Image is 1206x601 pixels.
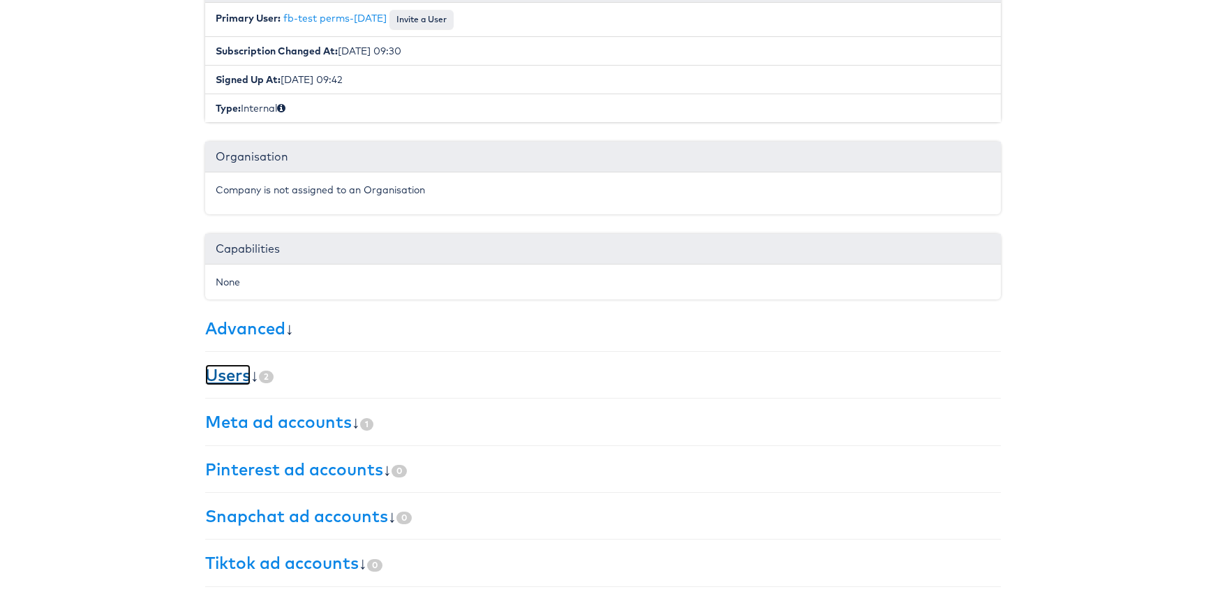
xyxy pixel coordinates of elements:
[205,65,1001,94] li: [DATE] 09:42
[216,102,241,114] b: Type:
[389,10,454,29] button: Invite a User
[205,366,1001,384] h3: ↓
[216,12,281,24] b: Primary User:
[277,102,285,114] span: Internal (staff) or External (client)
[216,275,990,289] div: None
[216,45,338,57] b: Subscription Changed At:
[205,142,1001,172] div: Organisation
[205,94,1001,122] li: Internal
[205,507,1001,525] h3: ↓
[216,73,281,86] b: Signed Up At:
[205,36,1001,66] li: [DATE] 09:30
[392,465,407,477] span: 0
[205,413,1001,431] h3: ↓
[360,418,373,431] span: 1
[205,364,251,385] a: Users
[205,234,1001,265] div: Capabilities
[367,559,382,572] span: 0
[216,183,990,197] p: Company is not assigned to an Organisation
[205,411,352,432] a: Meta ad accounts
[396,512,412,524] span: 0
[205,459,383,480] a: Pinterest ad accounts
[205,318,285,339] a: Advanced
[205,505,388,526] a: Snapchat ad accounts
[283,12,387,24] a: fb-test perms-[DATE]
[205,460,1001,478] h3: ↓
[205,552,359,573] a: Tiktok ad accounts
[205,554,1001,572] h3: ↓
[205,319,1001,337] h3: ↓
[259,371,274,383] span: 2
